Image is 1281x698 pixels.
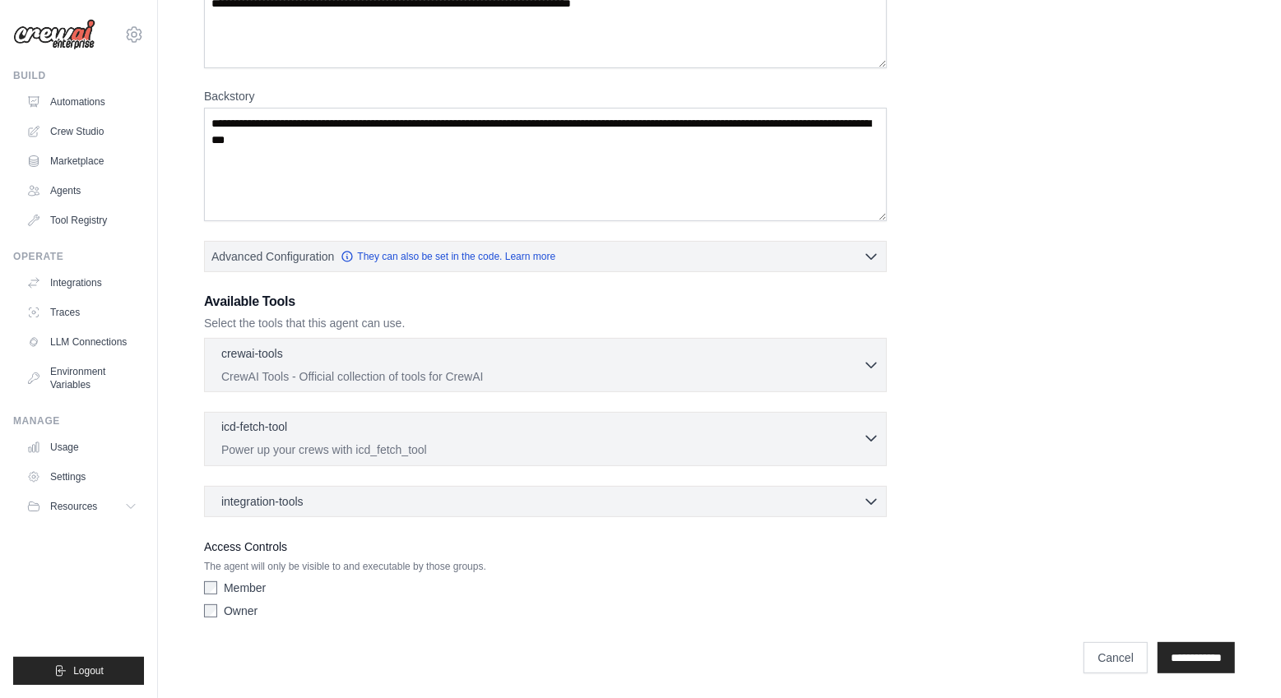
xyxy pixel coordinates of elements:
div: Build [13,69,144,82]
button: integration-tools [211,493,880,510]
div: Operate [13,250,144,263]
p: CrewAI Tools - Official collection of tools for CrewAI [221,368,863,385]
a: Marketplace [20,148,144,174]
a: Traces [20,299,144,326]
label: Access Controls [204,537,887,557]
label: Owner [224,603,258,619]
button: crewai-tools CrewAI Tools - Official collection of tools for CrewAI [211,345,880,385]
button: Resources [20,493,144,520]
p: The agent will only be visible to and executable by those groups. [204,560,887,573]
h3: Available Tools [204,292,887,312]
a: Integrations [20,270,144,296]
img: Logo [13,19,95,50]
a: Tool Registry [20,207,144,233]
span: integration-tools [221,493,304,510]
label: Member [224,580,266,596]
a: They can also be set in the code. Learn more [341,250,555,263]
button: Logout [13,657,144,685]
p: Select the tools that this agent can use. [204,315,887,331]
span: Advanced Configuration [211,248,334,265]
a: Agents [20,178,144,204]
a: Automations [20,89,144,115]
span: Resources [50,500,97,513]
span: Logout [73,664,104,677]
a: Cancel [1084,642,1148,673]
button: Advanced Configuration They can also be set in the code. Learn more [205,242,886,271]
button: icd-fetch-tool Power up your crews with icd_fetch_tool [211,418,880,458]
label: Backstory [204,88,887,104]
div: Manage [13,414,144,428]
p: Power up your crews with icd_fetch_tool [221,441,863,458]
a: Settings [20,464,144,490]
a: Environment Variables [20,358,144,398]
a: Usage [20,434,144,460]
a: LLM Connections [20,329,144,355]
p: icd-fetch-tool [221,418,287,435]
p: crewai-tools [221,345,283,362]
a: Crew Studio [20,118,144,145]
